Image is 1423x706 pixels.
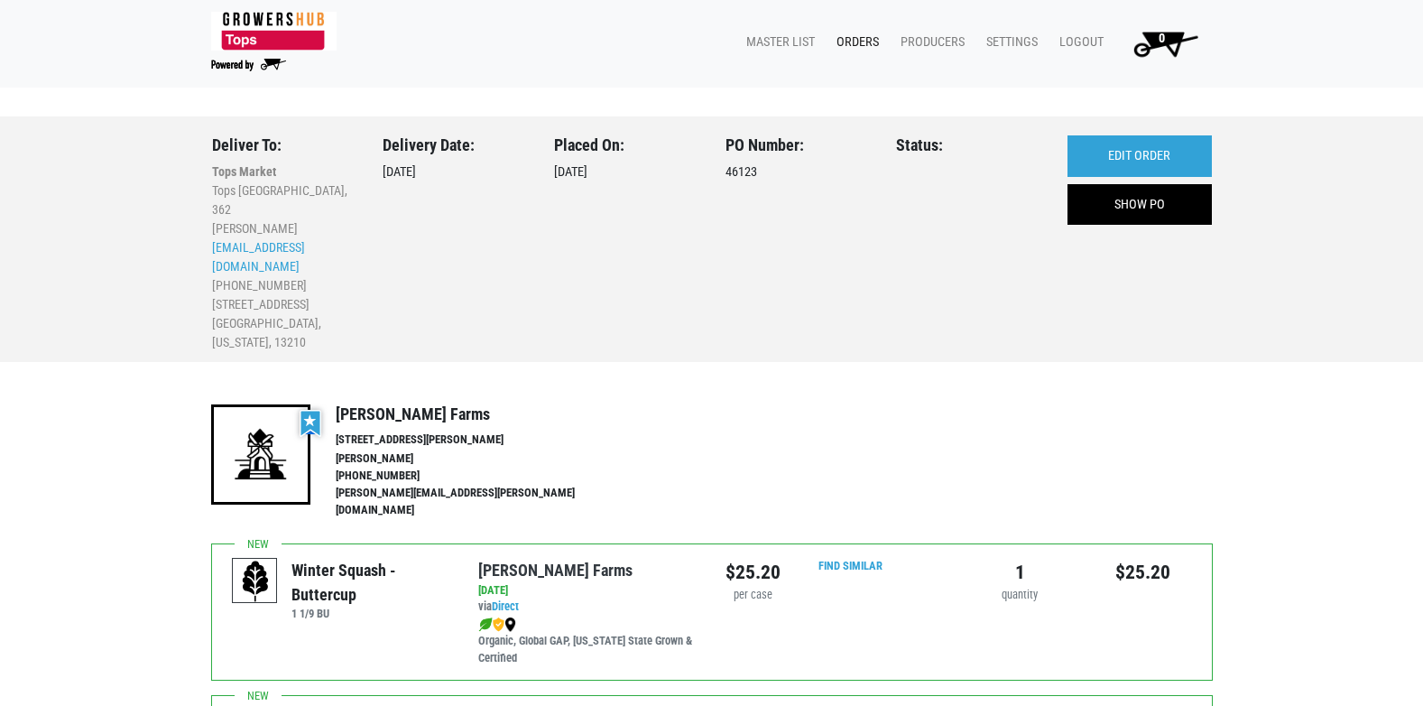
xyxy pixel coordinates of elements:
span: 0 [1159,31,1165,46]
div: [DATE] [478,582,698,599]
img: Cart [1125,25,1206,61]
h3: Status: [896,135,1040,155]
a: EDIT ORDER [1067,135,1212,177]
li: [PERSON_NAME] [336,451,614,468]
img: 19-7441ae2ccb79c876ff41c34f3bd0da69.png [211,404,310,504]
a: Logout [1045,25,1111,60]
a: [PERSON_NAME] Farms [478,561,633,580]
li: [PERSON_NAME][EMAIL_ADDRESS][PERSON_NAME][DOMAIN_NAME] [336,485,614,519]
img: safety-e55c860ca8c00a9c171001a62a92dabd.png [493,618,504,632]
a: Find Similar [818,559,882,572]
h3: PO Number: [725,135,870,155]
a: Settings [972,25,1045,60]
div: Organic, Global GAP, [US_STATE] State Grown & Certified [478,616,698,667]
div: $25.20 [1095,558,1192,587]
img: map_marker-0e94453035b3232a4d21701695807de9.png [504,618,516,632]
a: SHOW PO [1067,184,1212,226]
div: [DATE] [383,135,527,352]
img: leaf-e5c59151409436ccce96b2ca1b28e03c.png [478,618,493,632]
div: $25.20 [725,558,781,587]
b: Tops Market [212,164,276,179]
li: [PHONE_NUMBER] [336,468,614,485]
span: 46123 [725,164,757,180]
img: placeholder-variety-43d6402dacf2d531de610a020419775a.svg [233,559,278,604]
a: Orders [822,25,886,60]
a: Master List [732,25,822,60]
div: Winter Squash - Buttercup [291,558,451,607]
a: Producers [886,25,972,60]
li: Tops [GEOGRAPHIC_DATA], 362 [212,181,356,219]
div: 1 [972,558,1068,587]
h6: 1 1/9 BU [291,607,451,620]
a: Direct [492,599,519,613]
li: [GEOGRAPHIC_DATA], [US_STATE], 13210 [212,314,356,352]
a: [EMAIL_ADDRESS][DOMAIN_NAME] [212,240,305,274]
li: [PHONE_NUMBER] [212,276,356,295]
div: per case [725,587,781,604]
h3: Placed On: [554,135,698,155]
div: via [478,582,698,667]
h3: Deliver To: [212,135,356,155]
h4: [PERSON_NAME] Farms [336,404,614,424]
li: [STREET_ADDRESS][PERSON_NAME] [336,432,614,449]
a: 0 [1111,25,1213,61]
li: [STREET_ADDRESS] [212,295,356,314]
span: quantity [1002,588,1038,601]
div: [DATE] [554,135,698,352]
img: Powered by Big Wheelbarrow [211,59,286,71]
img: 279edf242af8f9d49a69d9d2afa010fb.png [211,12,337,51]
h3: Delivery Date: [383,135,527,155]
li: [PERSON_NAME] [212,219,356,238]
